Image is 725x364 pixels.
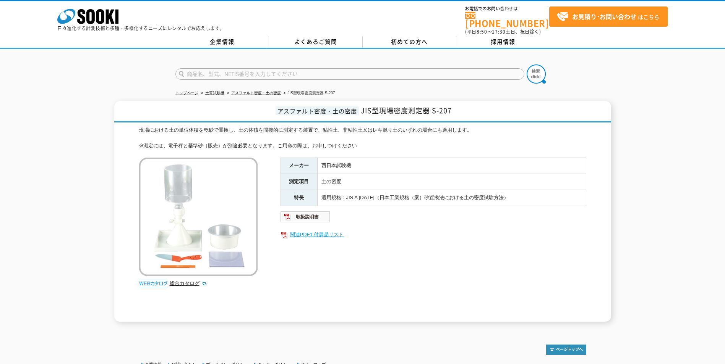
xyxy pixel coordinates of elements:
img: JIS型現場密度測定器 S-207 [139,158,258,276]
span: 8:50 [477,28,487,35]
span: JIS型現場密度測定器 S-207 [361,105,452,116]
img: webカタログ [139,280,168,287]
a: 関連PDF1 付属品リスト [281,230,586,240]
img: トップページへ [546,345,586,355]
span: 17:30 [492,28,506,35]
a: 企業情報 [175,36,269,48]
li: JIS型現場密度測定器 S-207 [282,89,335,97]
a: トップページ [175,91,198,95]
th: メーカー [281,158,317,174]
a: 採用情報 [456,36,550,48]
input: 商品名、型式、NETIS番号を入力してください [175,68,524,80]
span: はこちら [557,11,659,23]
img: 取扱説明書 [281,211,331,223]
a: 総合カタログ [170,280,207,286]
p: 日々進化する計測技術と多種・多様化するニーズにレンタルでお応えします。 [57,26,225,31]
a: よくあるご質問 [269,36,363,48]
a: 初めての方へ [363,36,456,48]
span: アスファルト密度・土の密度 [276,106,359,115]
span: (平日 ～ 土日、祝日除く) [465,28,541,35]
a: アスファルト密度・土の密度 [231,91,281,95]
a: お見積り･お問い合わせはこちら [549,6,668,27]
a: 取扱説明書 [281,216,331,221]
span: お電話でのお問い合わせは [465,6,549,11]
th: 測定項目 [281,174,317,190]
td: 西日本試験機 [317,158,586,174]
span: 初めての方へ [391,37,428,46]
strong: お見積り･お問い合わせ [572,12,636,21]
a: 土質試験機 [205,91,224,95]
td: 適用規格：JIS A [DATE]（日本工業規格（案）砂置換法における土の密度試験方法） [317,190,586,206]
a: [PHONE_NUMBER] [465,12,549,27]
td: 土の密度 [317,174,586,190]
th: 特長 [281,190,317,206]
img: btn_search.png [527,64,546,84]
div: 現場における土の単位体積を乾砂で置換し、土の体積を間接的に測定する装置で、粘性土、非粘性土又はレキ混り土のいずれの場合にも適用します。 ※測定には、電子秤と基準砂（販売）が別途必要となります。ご... [139,126,586,150]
